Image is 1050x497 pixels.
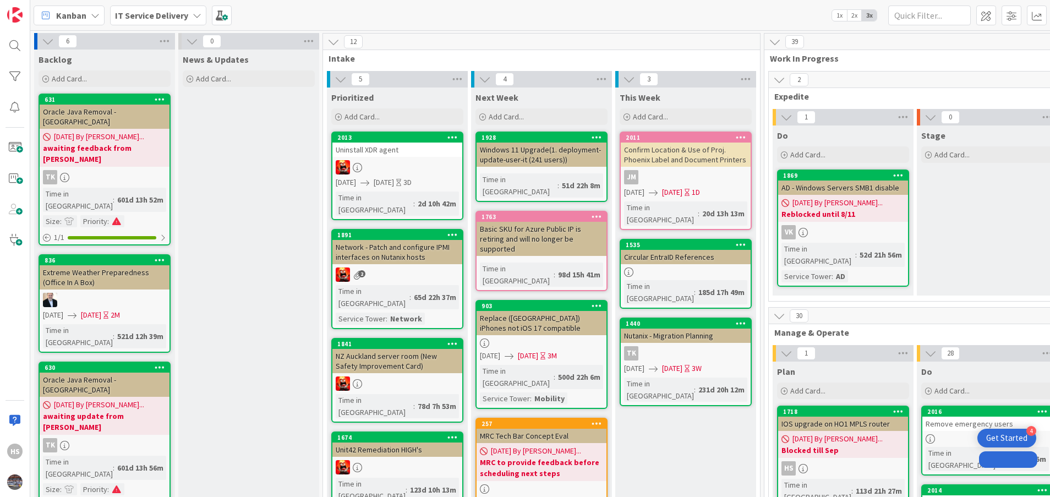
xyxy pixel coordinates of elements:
[790,386,825,396] span: Add Card...
[331,132,463,220] a: 2013Uninstall XDR agentVN[DATE][DATE]3DTime in [GEOGRAPHIC_DATA]:2d 10h 42m
[406,484,407,496] span: :
[415,198,459,210] div: 2d 10h 42m
[621,240,751,250] div: 1535
[81,309,101,321] span: [DATE]
[54,131,144,143] span: [DATE] By [PERSON_NAME]...
[777,170,909,287] a: 1869AD - Windows Servers SMB1 disable[DATE] By [PERSON_NAME]...Reblocked until 8/11VKTime in [GEO...
[329,53,746,64] span: Intake
[114,462,166,474] div: 601d 13h 56m
[781,209,905,220] b: Reblocked until 8/11
[332,267,462,282] div: VN
[183,54,249,65] span: News & Updates
[781,225,796,239] div: VK
[477,419,606,429] div: 257
[332,443,462,457] div: Unit42 Remediation HIGH's
[332,143,462,157] div: Uninstall XDR agent
[620,318,752,406] a: 1440Nutanix - Migration PlanningTK[DATE][DATE]3WTime in [GEOGRAPHIC_DATA]:231d 20h 12m
[783,172,908,179] div: 1869
[797,111,816,124] span: 1
[7,444,23,459] div: HS
[480,365,554,389] div: Time in [GEOGRAPHIC_DATA]
[43,143,166,165] b: awaiting feedback from [PERSON_NAME]
[413,400,415,412] span: :
[475,132,608,202] a: 1928Windows 11 Upgrade(1. deployment-update-user-it (241 users))Time in [GEOGRAPHIC_DATA]:51d 22h 8m
[407,484,459,496] div: 123d 10h 13m
[332,230,462,240] div: 1891
[54,232,64,243] span: 1 / 1
[495,73,514,86] span: 4
[941,347,960,360] span: 28
[358,270,365,277] span: 2
[331,92,374,103] span: Prioritized
[40,373,169,397] div: Oracle Java Removal - [GEOGRAPHIC_DATA]
[336,177,356,188] span: [DATE]
[921,130,945,141] span: Stage
[778,407,908,431] div: 1718IOS upgrade on HO1 MPLS router
[621,143,751,167] div: Confirm Location & Use of Proj. Phoenix Label and Document Printers
[694,286,696,298] span: :
[203,35,221,48] span: 0
[332,460,462,474] div: VN
[624,346,638,361] div: TK
[332,349,462,373] div: NZ Auckland server room (New Safety Improvement Card)
[480,263,554,287] div: Time in [GEOGRAPHIC_DATA]
[332,240,462,264] div: Network - Patch and configure IPMI interfaces on Nutanix hosts
[785,35,804,48] span: 39
[624,170,638,184] div: JM
[336,376,350,391] img: VN
[832,10,847,21] span: 1x
[792,433,883,445] span: [DATE] By [PERSON_NAME]...
[624,363,644,374] span: [DATE]
[624,201,698,226] div: Time in [GEOGRAPHIC_DATA]
[477,301,606,311] div: 903
[113,194,114,206] span: :
[624,378,694,402] div: Time in [GEOGRAPHIC_DATA]
[783,408,908,416] div: 1718
[489,112,524,122] span: Add Card...
[621,250,751,264] div: Circular EntraID References
[548,350,557,362] div: 3M
[344,112,380,122] span: Add Card...
[43,309,63,321] span: [DATE]
[43,438,57,452] div: TK
[855,249,857,261] span: :
[491,445,581,457] span: [DATE] By [PERSON_NAME]...
[694,384,696,396] span: :
[107,215,109,227] span: :
[862,10,877,21] span: 3x
[45,256,169,264] div: 836
[620,92,660,103] span: This Week
[934,386,970,396] span: Add Card...
[115,10,188,21] b: IT Service Delivery
[114,194,166,206] div: 601d 13h 52m
[778,181,908,195] div: AD - Windows Servers SMB1 disable
[40,95,169,105] div: 631
[40,265,169,290] div: Extreme Weather Preparedness (Office In A Box)
[336,267,350,282] img: VN
[941,111,960,124] span: 0
[336,394,413,418] div: Time in [GEOGRAPHIC_DATA]
[411,291,459,303] div: 65d 22h 37m
[792,197,883,209] span: [DATE] By [PERSON_NAME]...
[80,215,107,227] div: Priority
[518,350,538,362] span: [DATE]
[336,160,350,174] img: VN
[477,429,606,443] div: MRC Tech Bar Concept Eval
[857,249,905,261] div: 52d 21h 56m
[43,293,57,307] img: HO
[624,280,694,304] div: Time in [GEOGRAPHIC_DATA]
[557,179,559,192] span: :
[626,241,751,249] div: 1535
[40,95,169,129] div: 631Oracle Java Removal - [GEOGRAPHIC_DATA]
[921,366,932,377] span: Do
[482,302,606,310] div: 903
[332,133,462,143] div: 2013
[114,330,166,342] div: 521d 12h 39m
[621,133,751,143] div: 2011
[626,134,751,141] div: 2011
[621,329,751,343] div: Nutanix - Migration Planning
[7,7,23,23] img: Visit kanbanzone.com
[40,363,169,397] div: 630Oracle Java Removal - [GEOGRAPHIC_DATA]
[620,239,752,309] a: 1535Circular EntraID ReferencesTime in [GEOGRAPHIC_DATA]:185d 17h 49m
[39,94,171,245] a: 631Oracle Java Removal - [GEOGRAPHIC_DATA][DATE] By [PERSON_NAME]...awaiting feedback from [PERSO...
